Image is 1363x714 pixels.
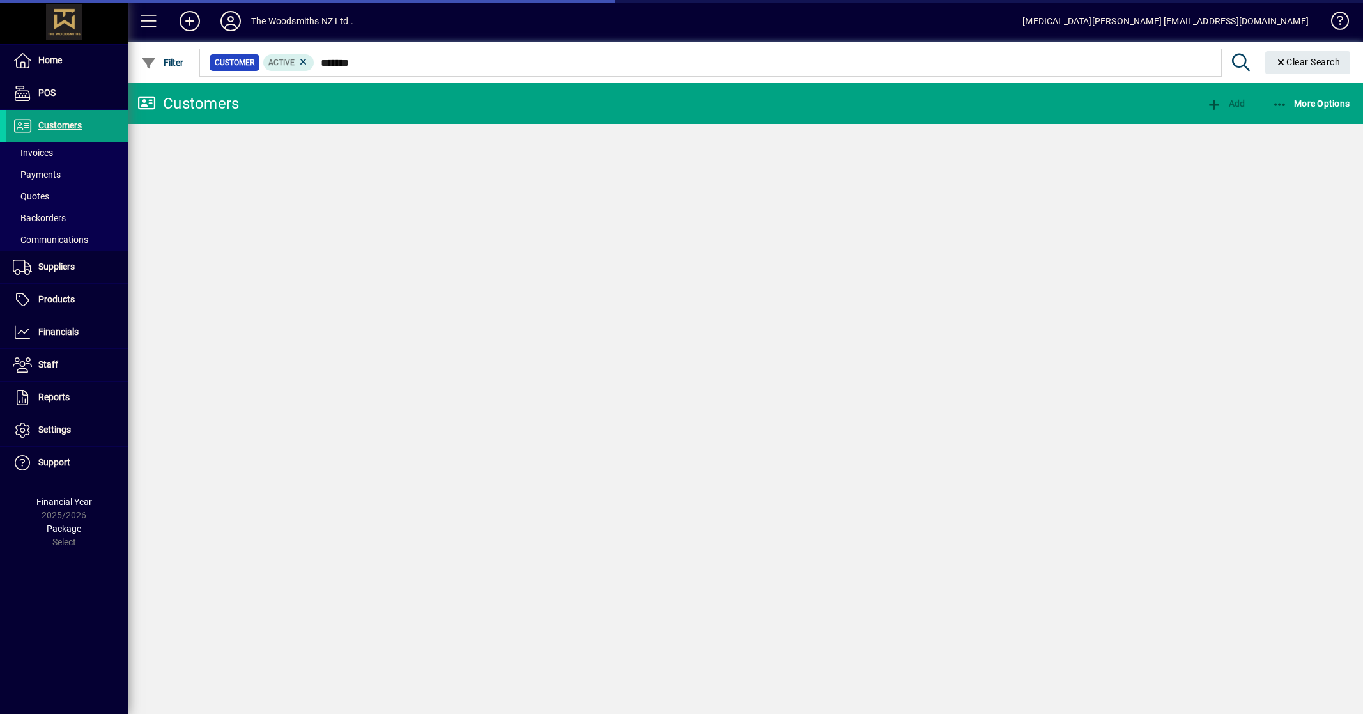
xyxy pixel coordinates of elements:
span: Quotes [13,191,49,201]
span: More Options [1272,98,1350,109]
button: Add [1203,92,1248,115]
div: [MEDICAL_DATA][PERSON_NAME] [EMAIL_ADDRESS][DOMAIN_NAME] [1022,11,1309,31]
mat-chip: Activation Status: Active [263,54,314,71]
span: Financial Year [36,497,92,507]
span: POS [38,88,56,98]
a: Support [6,447,128,479]
button: More Options [1269,92,1353,115]
a: Financials [6,316,128,348]
span: Invoices [13,148,53,158]
a: Payments [6,164,128,185]
span: Add [1206,98,1245,109]
a: Products [6,284,128,316]
span: Home [38,55,62,65]
a: Communications [6,229,128,251]
a: Invoices [6,142,128,164]
span: Clear Search [1275,57,1341,67]
span: Reports [38,392,70,402]
a: Staff [6,349,128,381]
span: Customers [38,120,82,130]
a: Quotes [6,185,128,207]
span: Communications [13,235,88,245]
span: Customer [215,56,254,69]
span: Filter [141,58,184,68]
span: Suppliers [38,261,75,272]
span: Staff [38,359,58,369]
span: Settings [38,424,71,435]
span: Package [47,524,81,534]
a: Knowledge Base [1321,3,1347,44]
a: Suppliers [6,251,128,283]
a: Settings [6,414,128,446]
span: Backorders [13,213,66,223]
span: Financials [38,327,79,337]
div: Customers [137,93,239,114]
button: Clear [1265,51,1351,74]
a: POS [6,77,128,109]
span: Active [268,58,295,67]
a: Home [6,45,128,77]
button: Filter [138,51,187,74]
a: Backorders [6,207,128,229]
div: The Woodsmiths NZ Ltd . [251,11,353,31]
span: Payments [13,169,61,180]
a: Reports [6,382,128,414]
button: Add [169,10,210,33]
span: Products [38,294,75,304]
button: Profile [210,10,251,33]
span: Support [38,457,70,467]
